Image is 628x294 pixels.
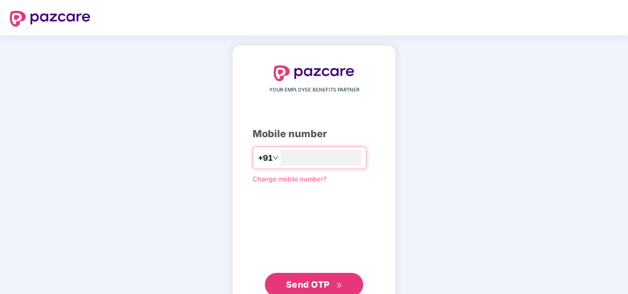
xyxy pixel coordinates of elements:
span: down [273,155,279,161]
img: logo [10,11,90,27]
span: +91 [258,152,273,164]
span: double-right [336,282,343,289]
span: YOUR EMPLOYEE BENEFITS PARTNER [269,86,359,94]
a: Change mobile number? [253,175,327,183]
span: Send OTP [286,279,330,290]
img: logo [274,65,354,81]
div: Mobile number [253,126,375,142]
